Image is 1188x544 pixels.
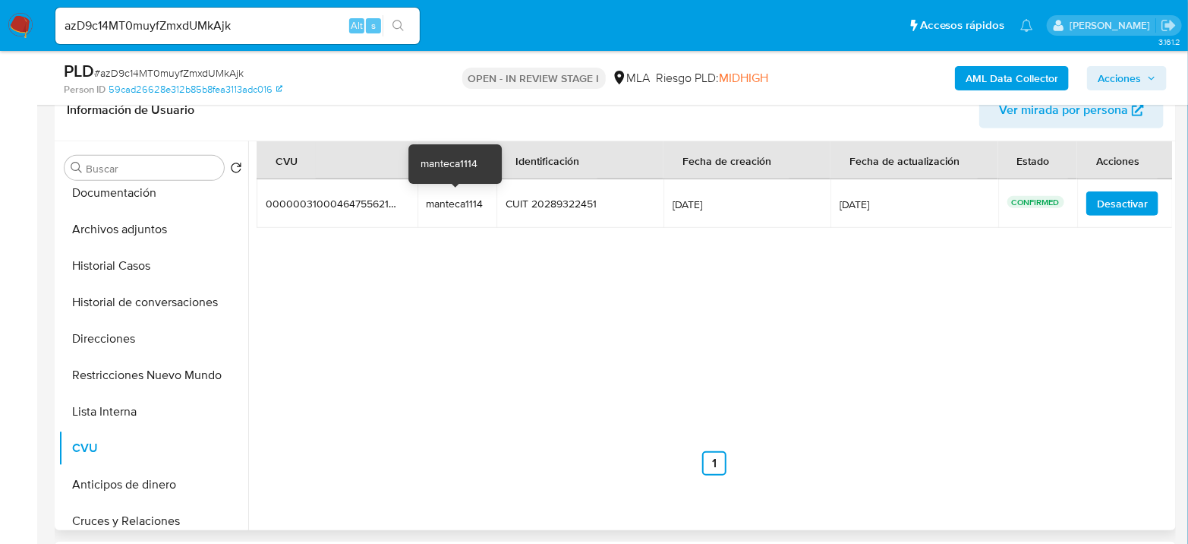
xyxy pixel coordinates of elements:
[58,321,248,357] button: Direcciones
[383,15,414,36] button: search-icon
[58,284,248,321] button: Historial de conversaciones
[64,59,94,83] b: PLD
[58,430,248,467] button: CVU
[94,65,244,81] span: # azD9c14MT0muyfZmxdUMkAjk
[955,66,1069,90] button: AML Data Collector
[1070,18,1155,33] p: cecilia.zacarias@mercadolibre.com
[1020,19,1033,32] a: Notificaciones
[999,92,1128,128] span: Ver mirada por persona
[58,248,248,284] button: Historial Casos
[1158,36,1180,48] span: 3.161.2
[58,467,248,503] button: Anticipos de dinero
[58,211,248,248] button: Archivos adjuntos
[966,66,1058,90] b: AML Data Collector
[421,157,477,172] div: manteca1114
[58,175,248,211] button: Documentación
[1098,66,1141,90] span: Acciones
[86,162,218,176] input: Buscar
[462,68,606,89] p: OPEN - IN REVIEW STAGE I
[979,92,1164,128] button: Ver mirada por persona
[1161,17,1177,33] a: Salir
[58,394,248,430] button: Lista Interna
[230,162,242,179] button: Volver al orden por defecto
[64,83,106,96] b: Person ID
[612,70,651,87] div: MLA
[58,357,248,394] button: Restricciones Nuevo Mundo
[351,18,363,33] span: Alt
[371,18,376,33] span: s
[720,69,769,87] span: MIDHIGH
[55,16,420,36] input: Buscar usuario o caso...
[71,162,83,174] button: Buscar
[920,17,1005,33] span: Accesos rápidos
[1087,66,1167,90] button: Acciones
[109,83,282,96] a: 59cad26628e312b85b8fea3113adc016
[58,503,248,539] button: Cruces y Relaciones
[657,70,769,87] span: Riesgo PLD:
[67,103,194,118] h1: Información de Usuario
